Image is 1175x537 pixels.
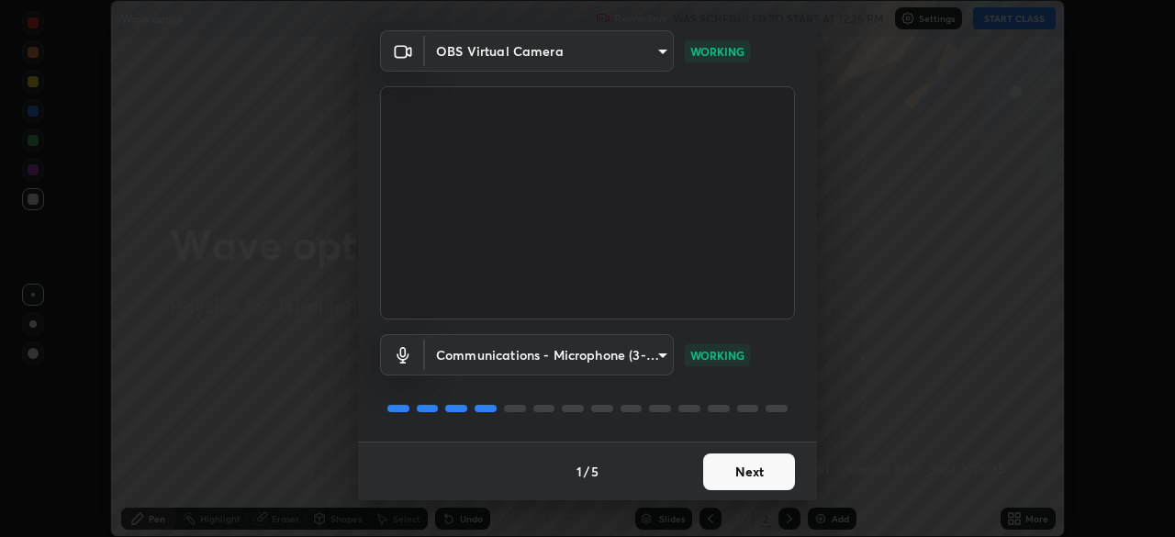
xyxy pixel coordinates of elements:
h4: 5 [591,462,599,481]
div: OBS Virtual Camera [425,30,674,72]
div: OBS Virtual Camera [425,334,674,375]
button: Next [703,453,795,490]
p: WORKING [690,347,744,364]
h4: / [584,462,589,481]
h4: 1 [576,462,582,481]
p: WORKING [690,43,744,60]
